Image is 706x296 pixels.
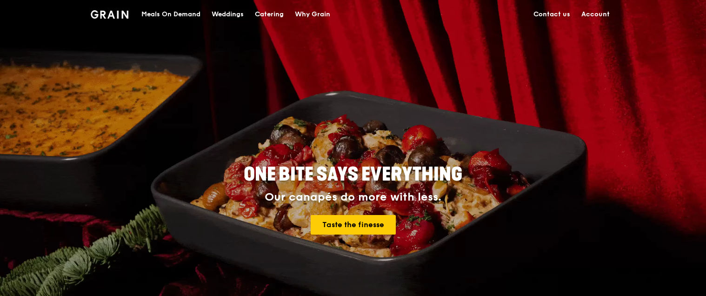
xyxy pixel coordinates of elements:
[295,0,330,28] div: Why Grain
[91,10,128,19] img: Grain
[528,0,576,28] a: Contact us
[141,0,200,28] div: Meals On Demand
[244,163,462,186] span: ONE BITE SAYS EVERYTHING
[212,0,244,28] div: Weddings
[255,0,284,28] div: Catering
[576,0,615,28] a: Account
[311,215,396,235] a: Taste the finesse
[186,191,520,204] div: Our canapés do more with less.
[206,0,249,28] a: Weddings
[289,0,336,28] a: Why Grain
[249,0,289,28] a: Catering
